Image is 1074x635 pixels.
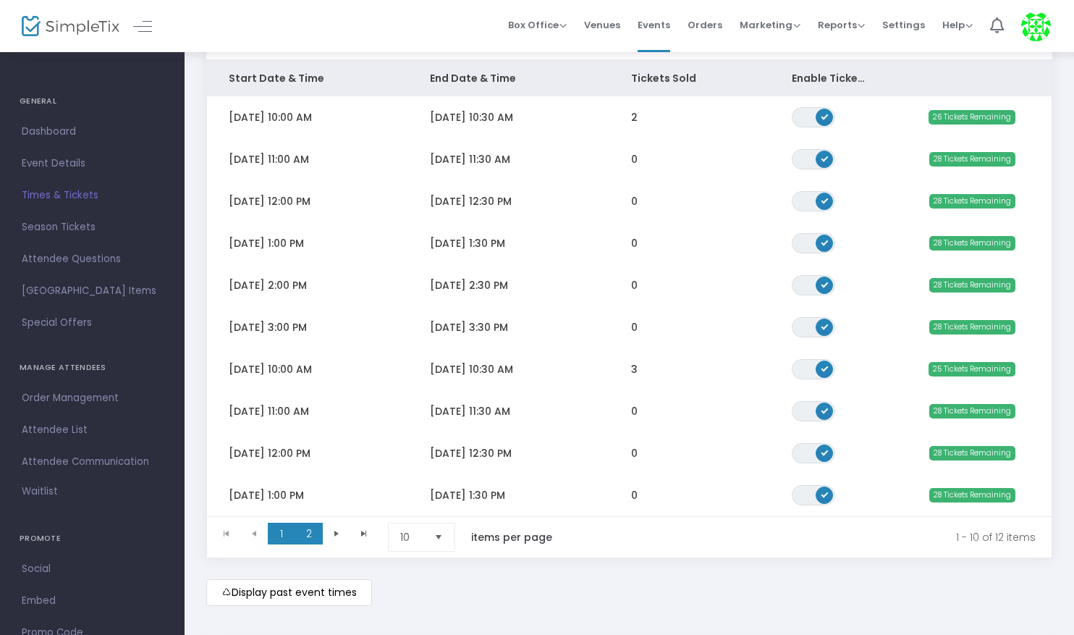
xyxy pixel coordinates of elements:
span: [DATE] 1:00 PM [229,236,304,251]
m-button: Display past event times [206,579,372,606]
h4: PROMOTE [20,524,165,553]
span: Attendee List [22,421,163,440]
span: [DATE] 10:00 AM [229,110,312,125]
span: ON [821,490,829,497]
span: Page 2 [295,523,323,544]
h4: GENERAL [20,87,165,116]
span: [DATE] 11:00 AM [229,152,309,167]
span: [DATE] 1:00 PM [229,488,304,502]
span: Times & Tickets [22,186,163,205]
span: Dashboard [22,122,163,141]
span: [DATE] 1:30 PM [430,236,505,251]
span: 0 [631,320,638,335]
th: Start Date & Time [207,60,408,96]
span: 28 Tickets Remaining [929,404,1015,419]
span: 28 Tickets Remaining [929,488,1015,502]
span: 0 [631,446,638,461]
span: 0 [631,404,638,419]
span: Social [22,560,163,579]
span: Season Tickets [22,218,163,237]
span: [DATE] 12:30 PM [430,446,512,461]
label: items per page [471,530,552,544]
span: Box Office [508,18,567,32]
span: [DATE] 12:30 PM [430,194,512,209]
span: [DATE] 11:30 AM [430,404,510,419]
span: Attendee Questions [22,250,163,269]
span: Go to the last page [350,523,378,544]
div: Data table [207,60,1052,516]
th: Enable Ticket Sales [770,60,891,96]
button: Select [428,523,449,551]
span: ON [821,112,829,119]
span: 3 [631,362,638,377]
h4: MANAGE ATTENDEES [20,353,165,382]
span: Reports [818,18,865,32]
span: 25 Tickets Remaining [929,362,1015,377]
span: [GEOGRAPHIC_DATA] Items [22,282,163,300]
span: Attendee Communication [22,453,163,471]
span: Go to the next page [331,528,342,539]
span: 0 [631,488,638,502]
span: 28 Tickets Remaining [929,446,1015,461]
span: 28 Tickets Remaining [929,320,1015,335]
span: Marketing [740,18,800,32]
span: Embed [22,592,163,610]
span: 28 Tickets Remaining [929,194,1015,209]
span: 0 [631,152,638,167]
span: 28 Tickets Remaining [929,152,1015,167]
span: [DATE] 3:30 PM [430,320,508,335]
span: Page 1 [268,523,295,544]
span: 0 [631,194,638,209]
span: ON [821,238,829,245]
span: ON [821,280,829,287]
span: 0 [631,236,638,251]
span: Event Details [22,154,163,173]
th: Tickets Sold [609,60,770,96]
span: [DATE] 10:30 AM [430,110,513,125]
span: [DATE] 1:30 PM [430,488,505,502]
span: [DATE] 2:00 PM [229,278,307,293]
th: End Date & Time [408,60,609,96]
span: [DATE] 11:30 AM [430,152,510,167]
span: 28 Tickets Remaining [929,236,1015,251]
span: Go to the last page [358,528,370,539]
span: [DATE] 10:30 AM [430,362,513,377]
span: Orders [688,7,722,43]
span: 10 [400,530,423,544]
span: [DATE] 12:00 PM [229,194,310,209]
span: Go to the next page [323,523,350,544]
span: [DATE] 2:30 PM [430,278,508,293]
span: ON [821,364,829,371]
span: ON [821,406,829,413]
span: Waitlist [22,484,58,499]
span: Venues [584,7,620,43]
span: 26 Tickets Remaining [929,110,1015,125]
span: ON [821,196,829,203]
span: Special Offers [22,314,163,332]
kendo-pager-info: 1 - 10 of 12 items [583,523,1036,552]
span: Order Management [22,389,163,408]
span: Events [638,7,670,43]
span: ON [821,322,829,329]
span: ON [821,154,829,161]
span: [DATE] 12:00 PM [229,446,310,461]
span: [DATE] 10:00 AM [229,362,312,377]
span: ON [821,448,829,455]
span: 28 Tickets Remaining [929,278,1015,293]
span: 2 [631,110,638,125]
span: 0 [631,278,638,293]
span: [DATE] 3:00 PM [229,320,307,335]
span: [DATE] 11:00 AM [229,404,309,419]
span: Help [942,18,973,32]
span: Settings [882,7,925,43]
